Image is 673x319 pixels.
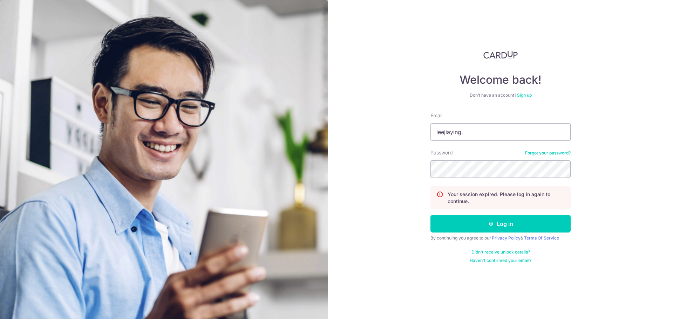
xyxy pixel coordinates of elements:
div: Don’t have an account? [430,92,571,98]
div: By continuing you agree to our & [430,235,571,241]
a: Terms Of Service [524,235,559,241]
label: Email [430,112,442,119]
a: Privacy Policy [492,235,521,241]
a: Forgot your password? [525,150,571,156]
input: Enter your Email [430,123,571,141]
img: CardUp Logo [483,50,518,59]
a: Didn't receive unlock details? [471,249,530,255]
a: Sign up [517,92,532,98]
label: Password [430,149,453,156]
button: Log in [430,215,571,233]
a: Haven't confirmed your email? [470,258,531,263]
h4: Welcome back! [430,73,571,87]
p: Your session expired. Please log in again to continue. [448,191,565,205]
